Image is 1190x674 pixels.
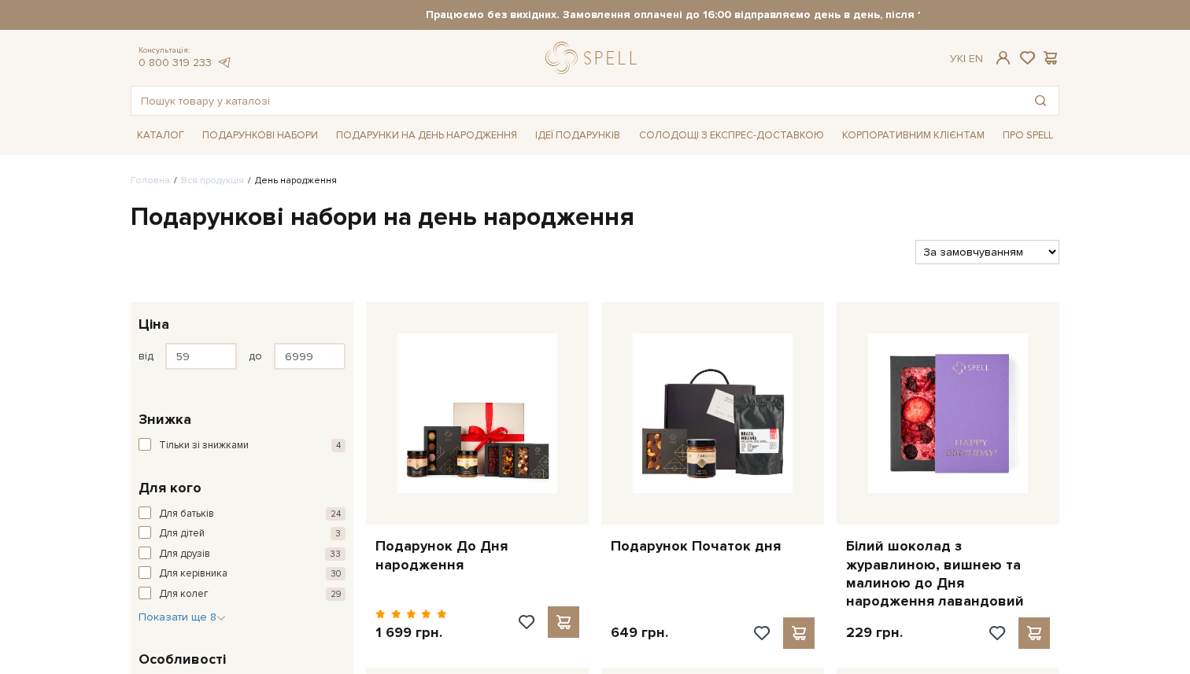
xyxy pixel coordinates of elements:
span: Ціна [139,314,169,335]
span: 33 [325,547,346,561]
span: 30 [326,567,346,580]
span: Про Spell [996,123,1059,148]
a: 0 800 319 233 [139,56,212,69]
span: Подарунки на День народження [330,123,523,148]
button: Пошук товару у каталозі [1022,87,1059,115]
span: Ідеї подарунків [529,123,626,148]
span: Для керівника [159,566,227,582]
a: telegram [216,56,231,69]
button: Тільки зі знижками 4 [139,438,346,454]
p: 229 грн. [846,624,903,642]
button: Для друзів 33 [139,547,346,562]
span: | [963,52,966,65]
span: Тільки зі знижками [159,438,249,454]
a: Подарункові набори [196,123,324,148]
a: Солодощі з експрес-доставкою [633,122,830,149]
a: Вся продукція [181,175,244,186]
span: Консультація: [139,46,231,56]
a: En [969,52,983,65]
a: Подарунок До Дня народження [375,537,579,574]
p: 1 699 грн. [375,624,447,642]
input: Пошук товару у каталозі [131,87,1022,115]
button: Для батьків 24 [139,506,346,522]
button: Для колег 29 [139,587,346,602]
input: Ціна [165,343,237,370]
h1: Подарункові набори на день народження [131,201,1059,234]
a: logo [545,42,644,74]
a: Подарунок Початок дня [611,537,815,555]
p: 649 грн. [611,624,668,642]
a: Корпоративним клієнтам [836,122,991,149]
span: Для колег [159,587,209,602]
a: Каталог [131,123,190,148]
span: Особливості [139,649,226,670]
li: День народження [244,174,337,188]
span: Для дітей [159,526,205,542]
span: Показати ще 8 [139,610,226,624]
span: Знижка [139,409,191,430]
button: Показати ще 8 [139,610,226,625]
div: Ук [950,52,983,66]
button: Для дітей 3 [139,526,346,542]
span: від [139,349,153,363]
input: Ціна [274,343,346,370]
span: до [249,349,262,363]
span: 29 [326,587,346,601]
span: 3 [331,527,346,540]
a: Головна [131,175,170,186]
span: 4 [331,439,346,452]
a: Білий шоколад з журавлиною, вишнею та малиною до Дня народження лавандовий [846,537,1050,611]
button: Для керівника 30 [139,566,346,582]
span: Для кого [139,477,201,499]
span: 24 [326,507,346,521]
span: Для батьків [159,506,214,522]
span: Для друзів [159,547,210,562]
